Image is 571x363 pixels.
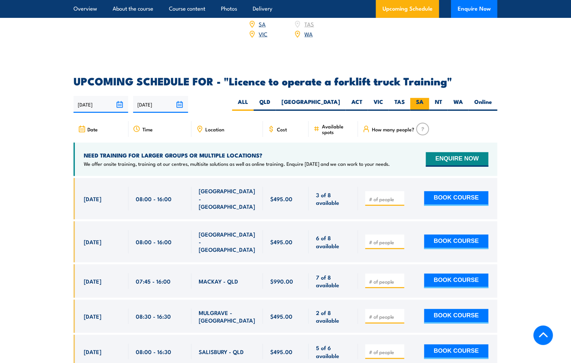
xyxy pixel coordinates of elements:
label: WA [448,98,469,111]
label: Online [469,98,497,111]
span: 3 of 8 available [316,191,351,206]
span: Cost [277,126,287,132]
span: How many people? [372,126,414,132]
span: Location [205,126,224,132]
span: 5 of 6 available [316,344,351,359]
span: 08:00 - 16:30 [136,348,171,355]
button: BOOK COURSE [424,309,489,324]
span: [DATE] [84,277,101,285]
span: Date [87,126,98,132]
label: SA [410,98,429,111]
span: 7 of 8 available [316,273,351,289]
span: $495.00 [270,312,292,320]
input: From date [74,96,128,113]
span: 08:00 - 16:00 [136,238,172,246]
span: SALISBURY - QLD [199,348,244,355]
span: 07:45 - 16:00 [136,277,171,285]
button: BOOK COURSE [424,235,489,249]
span: $495.00 [270,348,292,355]
span: $990.00 [270,277,293,285]
span: [DATE] [84,195,101,203]
label: ACT [346,98,368,111]
span: [DATE] [84,348,101,355]
h2: UPCOMING SCHEDULE FOR - "Licence to operate a forklift truck Training" [74,76,497,85]
button: ENQUIRE NOW [426,152,489,167]
input: # of people [369,349,402,355]
label: TAS [389,98,410,111]
span: $495.00 [270,238,292,246]
a: VIC [259,30,268,38]
span: 08:30 - 16:30 [136,312,171,320]
a: SA [259,20,266,28]
h4: NEED TRAINING FOR LARGER GROUPS OR MULTIPLE LOCATIONS? [84,152,390,159]
button: BOOK COURSE [424,191,489,206]
input: # of people [369,278,402,285]
span: [DATE] [84,312,101,320]
button: BOOK COURSE [424,344,489,359]
span: 6 of 8 available [316,234,351,250]
button: BOOK COURSE [424,274,489,288]
input: # of people [369,313,402,320]
span: Time [142,126,153,132]
label: ALL [232,98,254,111]
span: MULGRAVE - [GEOGRAPHIC_DATA] [199,309,256,324]
span: MACKAY - QLD [199,277,238,285]
label: NT [429,98,448,111]
a: WA [304,30,313,38]
input: # of people [369,239,402,246]
input: To date [133,96,188,113]
label: VIC [368,98,389,111]
span: [GEOGRAPHIC_DATA] - [GEOGRAPHIC_DATA] [199,187,256,210]
span: [GEOGRAPHIC_DATA] - [GEOGRAPHIC_DATA] [199,230,256,253]
span: [DATE] [84,238,101,246]
span: 08:00 - 16:00 [136,195,172,203]
span: 2 of 8 available [316,309,351,324]
span: Available spots [322,123,353,135]
label: QLD [254,98,276,111]
label: [GEOGRAPHIC_DATA] [276,98,346,111]
span: $495.00 [270,195,292,203]
input: # of people [369,196,402,203]
p: We offer onsite training, training at our centres, multisite solutions as well as online training... [84,160,390,167]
